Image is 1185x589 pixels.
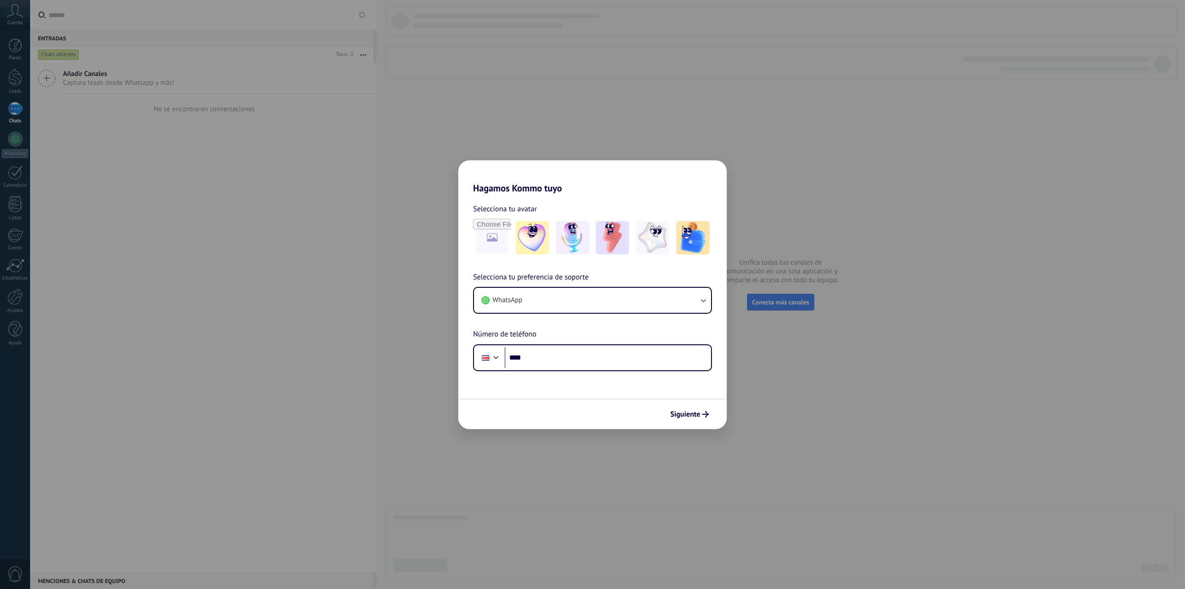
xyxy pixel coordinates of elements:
[636,221,669,254] img: -4.jpeg
[666,406,713,422] button: Siguiente
[477,348,494,367] div: Costa Rica: + 506
[493,296,522,305] span: WhatsApp
[516,221,549,254] img: -1.jpeg
[556,221,589,254] img: -2.jpeg
[473,272,589,284] span: Selecciona tu preferencia de soporte
[473,329,536,341] span: Número de teléfono
[596,221,629,254] img: -3.jpeg
[474,288,711,313] button: WhatsApp
[458,160,727,194] h2: Hagamos Kommo tuyo
[676,221,710,254] img: -5.jpeg
[473,203,537,215] span: Selecciona tu avatar
[670,411,700,418] span: Siguiente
